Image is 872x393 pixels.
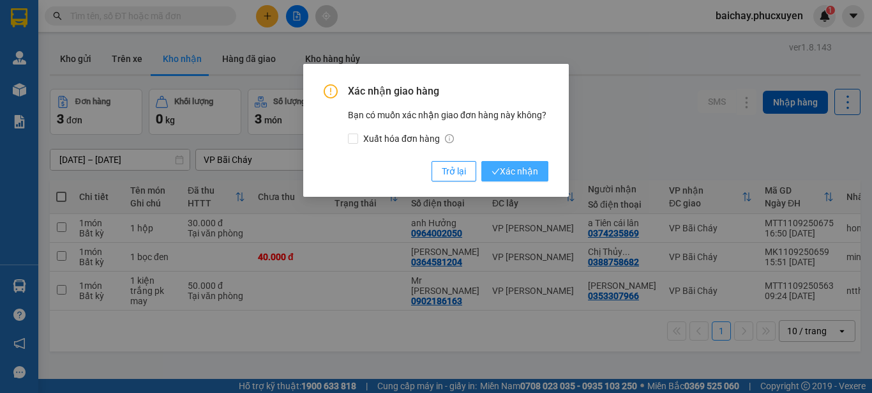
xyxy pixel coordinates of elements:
[492,164,538,178] span: Xác nhận
[492,167,500,176] span: check
[324,84,338,98] span: exclamation-circle
[481,161,548,181] button: checkXác nhận
[442,164,466,178] span: Trở lại
[432,161,476,181] button: Trở lại
[348,108,548,146] div: Bạn có muốn xác nhận giao đơn hàng này không?
[358,132,459,146] span: Xuất hóa đơn hàng
[348,84,548,98] span: Xác nhận giao hàng
[445,134,454,143] span: info-circle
